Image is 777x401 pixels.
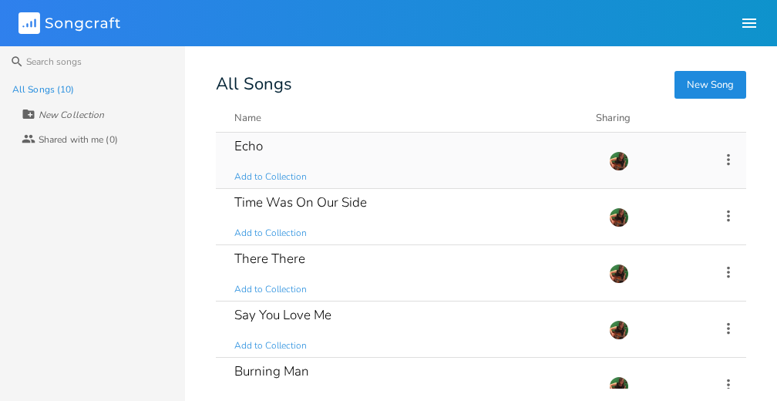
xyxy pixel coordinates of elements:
img: Susan Rowe [609,264,629,284]
div: Name [234,111,261,125]
span: Add to Collection [234,227,307,240]
img: Susan Rowe [609,151,629,171]
span: Add to Collection [234,170,307,184]
button: New Song [674,71,746,99]
div: There There [234,252,305,265]
div: New Collection [39,110,104,120]
div: Say You Love Me [234,308,331,322]
img: Susan Rowe [609,376,629,396]
img: Susan Rowe [609,207,629,227]
div: Time Was On Our Side [234,196,367,209]
img: Susan Rowe [609,320,629,340]
div: All Songs (10) [12,85,74,94]
div: Sharing [596,110,688,126]
span: Add to Collection [234,283,307,296]
button: Name [234,110,577,126]
div: Shared with me (0) [39,135,118,144]
span: Add to Collection [234,339,307,352]
div: All Songs [216,77,746,92]
div: Burning Man [234,365,309,378]
div: Echo [234,140,263,153]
